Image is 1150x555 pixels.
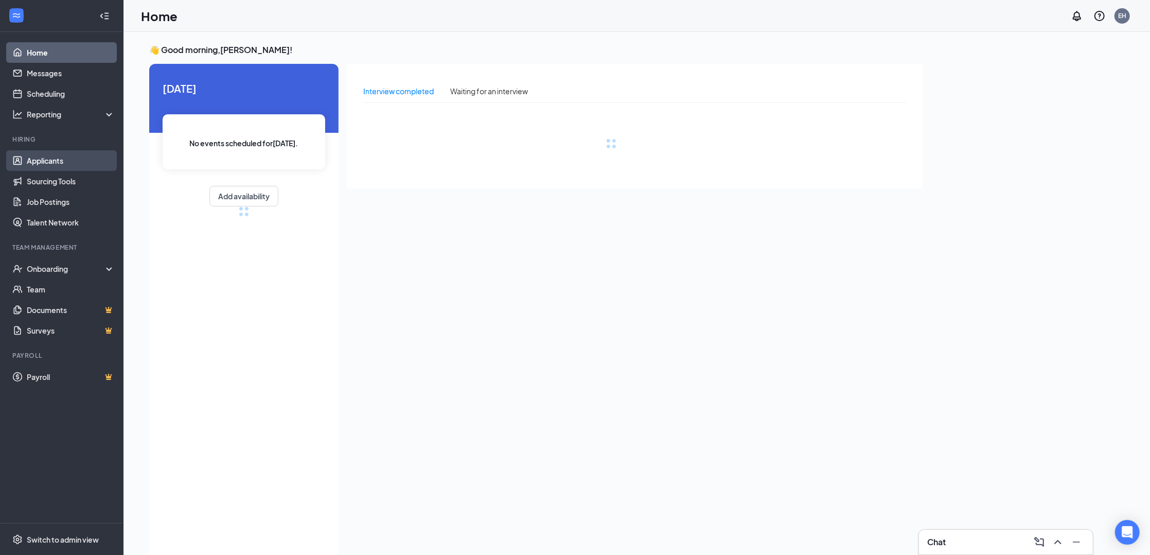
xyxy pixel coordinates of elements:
button: Minimize [1068,534,1085,550]
h3: 👋 Good morning, [PERSON_NAME] ! [149,44,923,56]
div: Team Management [12,243,113,252]
div: Switch to admin view [27,534,99,545]
svg: Notifications [1071,10,1083,22]
a: Applicants [27,150,115,171]
button: ChevronUp [1050,534,1066,550]
a: Home [27,42,115,63]
svg: ComposeMessage [1033,536,1046,548]
div: Payroll [12,351,113,360]
h1: Home [141,7,178,25]
a: Talent Network [27,212,115,233]
a: Team [27,279,115,300]
div: Reporting [27,109,115,119]
svg: UserCheck [12,264,23,274]
div: Interview completed [363,85,434,97]
a: SurveysCrown [27,320,115,341]
div: EH [1118,11,1126,20]
span: No events scheduled for [DATE] . [190,137,298,149]
div: Open Intercom Messenger [1115,520,1140,545]
span: [DATE] [163,80,325,96]
svg: QuestionInfo [1093,10,1106,22]
svg: Collapse [99,11,110,21]
a: DocumentsCrown [27,300,115,320]
div: Waiting for an interview [450,85,528,97]
div: Onboarding [27,264,106,274]
a: Scheduling [27,83,115,104]
a: Sourcing Tools [27,171,115,192]
div: loading meetings... [239,206,249,217]
a: Messages [27,63,115,83]
button: Add availability [209,186,278,206]
svg: WorkstreamLogo [11,10,22,21]
svg: Analysis [12,109,23,119]
svg: Minimize [1070,536,1083,548]
svg: Settings [12,534,23,545]
svg: ChevronUp [1052,536,1064,548]
a: Job Postings [27,192,115,212]
h3: Chat [927,536,946,548]
a: PayrollCrown [27,367,115,387]
div: Hiring [12,135,113,144]
button: ComposeMessage [1031,534,1048,550]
